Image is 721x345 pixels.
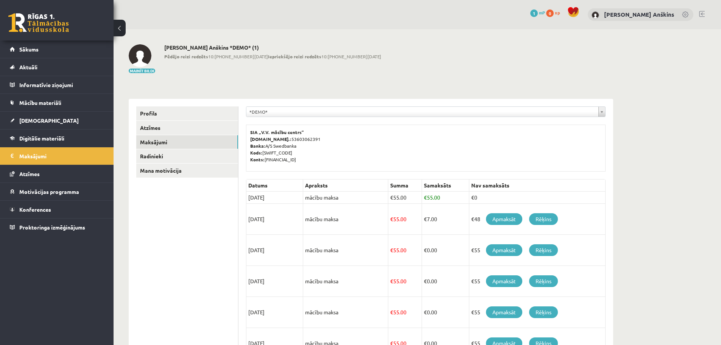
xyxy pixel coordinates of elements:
td: mācību maksa [303,235,388,266]
span: Digitālie materiāli [19,135,64,142]
span: € [390,215,393,222]
a: Atzīmes [136,121,238,135]
span: € [424,247,427,253]
a: Apmaksāt [486,306,522,318]
a: Radinieki [136,149,238,163]
td: [DATE] [246,192,303,204]
a: Konferences [10,201,104,218]
a: 0 xp [546,9,564,16]
td: mācību maksa [303,297,388,328]
a: Rīgas 1. Tālmācības vidusskola [8,13,69,32]
th: Apraksts [303,180,388,192]
span: Konferences [19,206,51,213]
a: Aktuāli [10,58,104,76]
a: Digitālie materiāli [10,130,104,147]
img: Artis Anškins [129,44,151,67]
td: [DATE] [246,204,303,235]
a: Maksājumi [136,135,238,149]
a: Profils [136,106,238,120]
span: Mācību materiāli [19,99,61,106]
span: € [390,247,393,253]
td: €55 [469,235,605,266]
a: Sākums [10,41,104,58]
span: Aktuāli [19,64,37,70]
td: mācību maksa [303,266,388,297]
button: Mainīt bildi [129,69,155,73]
td: 55.00 [388,192,422,204]
span: € [390,309,393,315]
td: [DATE] [246,235,303,266]
h2: [PERSON_NAME] Anškins *DEMO* (1) [164,44,381,51]
td: €55 [469,297,605,328]
span: € [424,215,427,222]
a: Rēķins [529,213,558,225]
a: Maksājumi [10,147,104,165]
span: 0 [546,9,554,17]
td: €0 [469,192,605,204]
td: €48 [469,204,605,235]
a: [PERSON_NAME] Anškins [604,11,674,18]
b: [DOMAIN_NAME].: [250,136,291,142]
td: 55.00 [388,266,422,297]
b: SIA „V.V. mācību centrs” [250,129,304,135]
td: 55.00 [422,192,469,204]
img: Artis Anškins [592,11,599,19]
th: Nav samaksāts [469,180,605,192]
span: mP [539,9,545,16]
span: Sākums [19,46,39,53]
b: Konts: [250,156,265,162]
td: 0.00 [422,235,469,266]
b: Iepriekšējo reizi redzēts [268,53,321,59]
span: 10:[PHONE_NUMBER][DATE] 10:[PHONE_NUMBER][DATE] [164,53,381,60]
legend: Maksājumi [19,147,104,165]
td: [DATE] [246,297,303,328]
a: Rēķins [529,244,558,256]
a: Rēķins [529,306,558,318]
legend: Informatīvie ziņojumi [19,76,104,94]
a: Rēķins [529,275,558,287]
span: € [424,278,427,284]
span: Proktoringa izmēģinājums [19,224,85,231]
b: Kods: [250,150,262,156]
td: 55.00 [388,297,422,328]
a: 1 mP [530,9,545,16]
td: €55 [469,266,605,297]
a: Informatīvie ziņojumi [10,76,104,94]
td: 0.00 [422,297,469,328]
td: 7.00 [422,204,469,235]
a: Apmaksāt [486,275,522,287]
span: € [390,194,393,201]
td: mācību maksa [303,192,388,204]
span: € [424,194,427,201]
a: Apmaksāt [486,213,522,225]
span: 1 [530,9,538,17]
a: Mācību materiāli [10,94,104,111]
td: 0.00 [422,266,469,297]
b: Banka: [250,143,265,149]
span: xp [555,9,560,16]
a: Motivācijas programma [10,183,104,200]
a: Atzīmes [10,165,104,183]
span: [DEMOGRAPHIC_DATA] [19,117,79,124]
td: 55.00 [388,235,422,266]
a: Proktoringa izmēģinājums [10,219,104,236]
td: 55.00 [388,204,422,235]
p: 53603062391 A/S Swedbanka [SWIFT_CODE] [FINANCIAL_ID] [250,129,601,163]
b: Pēdējo reizi redzēts [164,53,208,59]
td: mācību maksa [303,204,388,235]
th: Summa [388,180,422,192]
th: Samaksāts [422,180,469,192]
span: € [390,278,393,284]
span: Motivācijas programma [19,188,79,195]
span: Atzīmes [19,170,40,177]
a: Mana motivācija [136,164,238,178]
span: € [424,309,427,315]
a: [DEMOGRAPHIC_DATA] [10,112,104,129]
td: [DATE] [246,266,303,297]
a: Apmaksāt [486,244,522,256]
th: Datums [246,180,303,192]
